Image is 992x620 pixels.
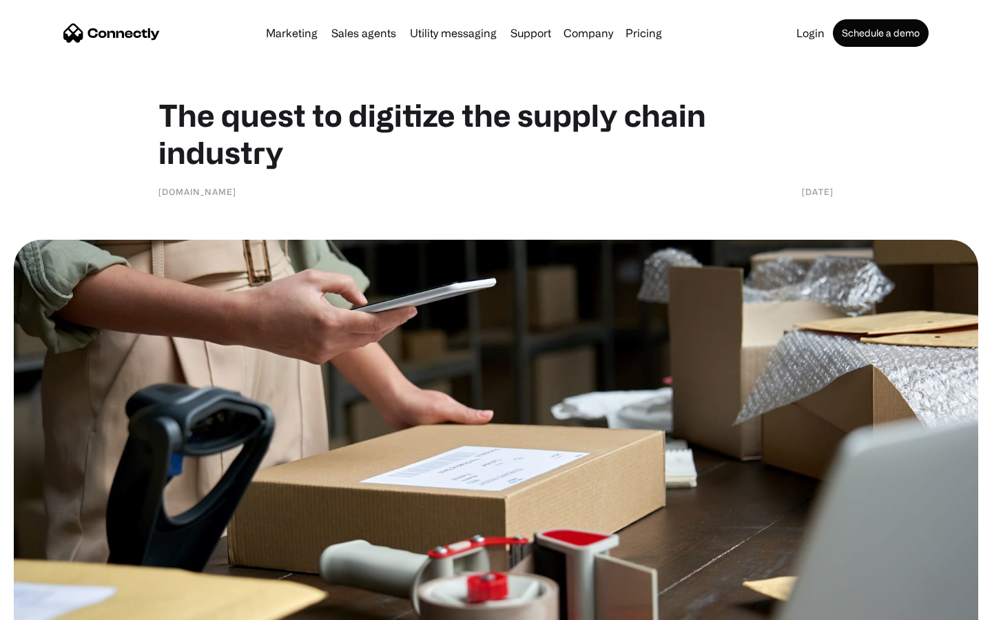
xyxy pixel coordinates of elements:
[326,28,402,39] a: Sales agents
[158,185,236,198] div: [DOMAIN_NAME]
[564,23,613,43] div: Company
[620,28,668,39] a: Pricing
[260,28,323,39] a: Marketing
[791,28,830,39] a: Login
[833,19,929,47] a: Schedule a demo
[404,28,502,39] a: Utility messaging
[158,96,834,171] h1: The quest to digitize the supply chain industry
[802,185,834,198] div: [DATE]
[505,28,557,39] a: Support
